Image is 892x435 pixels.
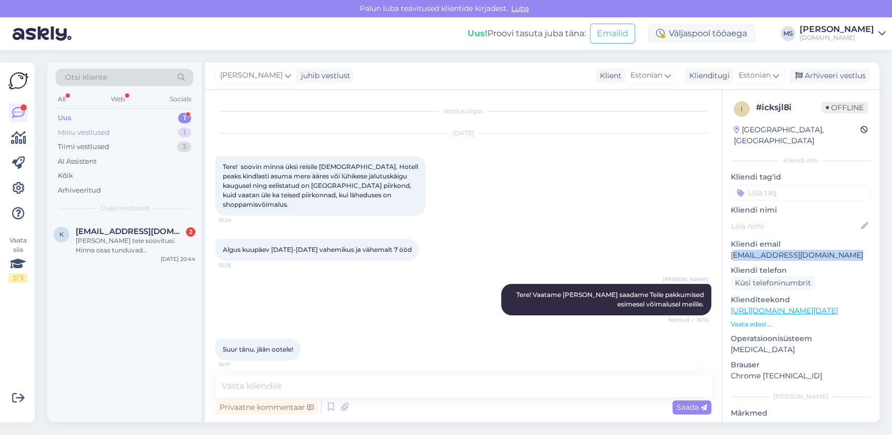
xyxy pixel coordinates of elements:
div: Uus [58,113,71,123]
div: # icksjl8i [756,101,822,114]
div: [DATE] 20:44 [161,255,195,263]
div: [PERSON_NAME] teie soovitusi. Hinna osas tunduvad [PERSON_NAME] erinevad, aga ei saa väga aru, mi... [76,236,195,255]
p: Kliendi tag'id [731,172,871,183]
div: MS [781,26,795,41]
span: Otsi kliente [65,72,107,83]
div: Privaatne kommentaar [215,400,318,415]
b: Uus! [468,28,488,38]
input: Lisa tag [731,185,871,200]
span: 16:17 [219,361,258,369]
div: [PERSON_NAME] [731,392,871,401]
span: Estonian [630,70,662,81]
p: Vaata edasi ... [731,320,871,329]
input: Lisa nimi [731,220,859,232]
span: Suur tänu, jään ootele! [223,345,293,353]
span: Luba [508,4,532,13]
span: kairi.lumeste@gmail.com [76,227,185,236]
span: Estonian [739,70,771,81]
span: Saada [677,402,707,412]
span: Offline [822,102,868,113]
div: Vestlus algas [215,107,711,116]
div: Klienditugi [685,70,730,81]
span: k [59,230,64,238]
p: Kliendi telefon [731,265,871,276]
p: [MEDICAL_DATA] [731,344,871,355]
span: [PERSON_NAME] [220,70,283,81]
div: [DOMAIN_NAME] [800,34,874,42]
span: Tere! Vaatame [PERSON_NAME] saadame Teile pakkumised esimesel võimalusel meilile. [516,291,706,308]
div: AI Assistent [58,156,97,167]
div: [GEOGRAPHIC_DATA], [GEOGRAPHIC_DATA] [734,124,860,146]
div: Arhiveeri vestlus [789,69,870,83]
div: Socials [168,92,193,106]
div: Minu vestlused [58,128,110,138]
div: Proovi tasuta juba täna: [468,27,586,40]
div: Web [109,92,127,106]
a: [URL][DOMAIN_NAME][DATE] [731,306,838,315]
img: Askly Logo [8,71,28,91]
div: 1 [178,113,191,123]
div: [DATE] [215,129,711,138]
p: Chrome [TECHNICAL_ID] [731,370,871,381]
p: Märkmed [731,408,871,419]
span: Algus kuupäev [DATE]-[DATE] vahemikus ja vähemalt 7 ööd [223,246,412,253]
span: 15:24 [219,216,258,224]
div: Kliendi info [731,156,871,165]
span: [PERSON_NAME] [663,275,708,283]
p: Operatsioonisüsteem [731,333,871,344]
span: Tere! soovin minna üksi reisile [DEMOGRAPHIC_DATA]. Hotell peaks kindlasti asuma mere ääres või l... [223,163,420,208]
p: Brauser [731,359,871,370]
p: Kliendi email [731,239,871,250]
span: Nähtud ✓ 16:16 [669,316,708,324]
span: 15:25 [219,261,258,269]
div: Küsi telefoninumbrit [731,276,815,290]
div: 2 / 3 [8,273,27,283]
div: All [56,92,68,106]
p: [EMAIL_ADDRESS][DOMAIN_NAME] [731,250,871,261]
button: Emailid [590,24,635,44]
div: Väljaspool tööaega [648,24,755,43]
div: Tiimi vestlused [58,142,109,152]
div: [PERSON_NAME] [800,25,874,34]
div: Arhiveeritud [58,185,101,196]
p: Kliendi nimi [731,205,871,216]
div: Klient [596,70,621,81]
div: Vaata siia [8,236,27,283]
a: [PERSON_NAME][DOMAIN_NAME] [800,25,886,42]
div: Kõik [58,171,73,181]
div: juhib vestlust [297,70,350,81]
div: 3 [177,142,191,152]
p: Klienditeekond [731,294,871,305]
span: Uued vestlused [100,204,149,213]
span: i [741,105,743,113]
div: 1 [178,128,191,138]
div: 2 [186,227,195,237]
